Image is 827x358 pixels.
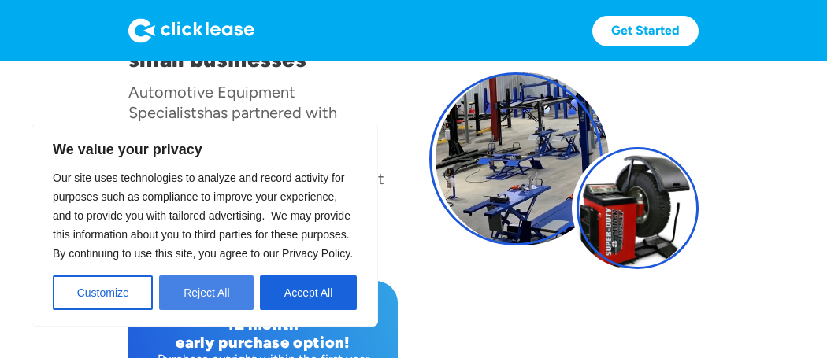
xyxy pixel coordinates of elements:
[128,83,295,122] div: Automotive Equipment Specialists
[53,275,153,310] button: Customize
[159,275,254,310] button: Reject All
[592,16,699,46] a: Get Started
[32,124,378,327] div: We value your privacy
[128,103,384,254] div: has partnered with Clicklease to help you get the equipment you need for a low monthly payment, c...
[53,172,353,260] span: Our site uses technologies to analyze and record activity for purposes such as compliance to impr...
[128,18,254,43] img: Logo
[53,140,357,159] p: We value your privacy
[141,334,385,352] div: early purchase option!
[128,21,398,72] h1: Equipment leasing for small businesses
[260,275,357,310] button: Accept All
